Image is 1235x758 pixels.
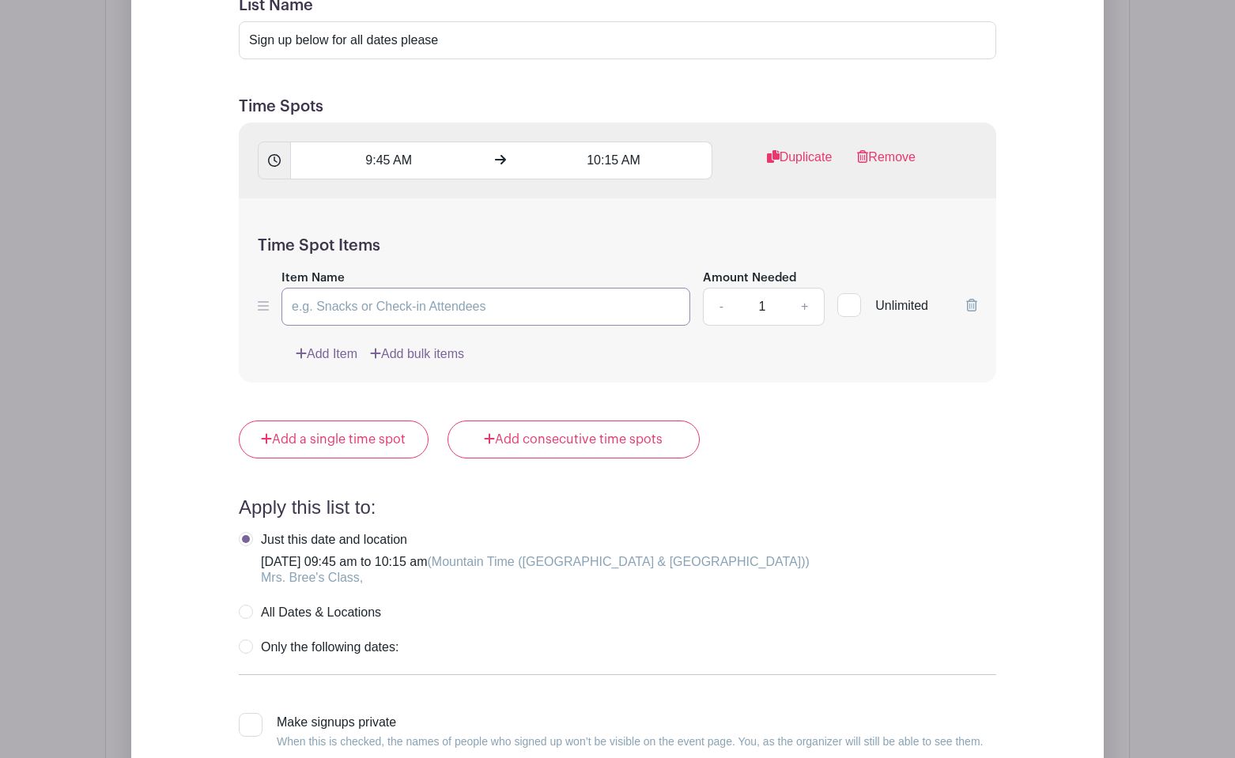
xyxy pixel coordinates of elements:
[239,97,996,116] h5: Time Spots
[239,420,429,458] a: Add a single time spot
[703,288,739,326] a: -
[290,141,486,179] input: Set Start Time
[239,639,398,655] label: Only the following dates:
[767,148,833,179] a: Duplicate
[239,532,810,586] label: [DATE] 09:45 am to 10:15 am
[239,496,996,519] h4: Apply this list to:
[875,299,928,312] span: Unlimited
[281,270,345,288] label: Item Name
[370,345,464,364] a: Add bulk items
[261,532,810,548] div: Just this date and location
[857,148,916,179] a: Remove
[239,21,996,59] input: e.g. Things or volunteers we need for the event
[277,713,983,751] div: Make signups private
[516,141,712,179] input: Set End Time
[427,555,809,568] span: (Mountain Time ([GEOGRAPHIC_DATA] & [GEOGRAPHIC_DATA]))
[277,735,983,748] small: When this is checked, the names of people who signed up won’t be visible on the event page. You, ...
[258,236,977,255] h5: Time Spot Items
[239,605,381,620] label: All Dates & Locations
[448,420,700,458] a: Add consecutive time spots
[261,570,810,586] div: Mrs. Bree's Class,
[703,270,796,288] label: Amount Needed
[785,288,825,326] a: +
[281,288,690,326] input: e.g. Snacks or Check-in Attendees
[296,345,357,364] a: Add Item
